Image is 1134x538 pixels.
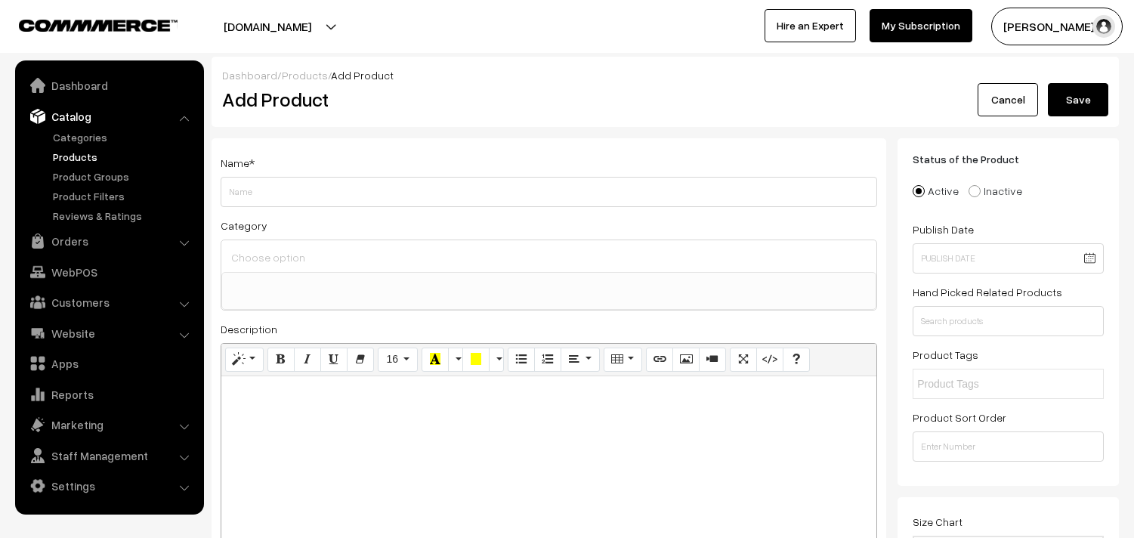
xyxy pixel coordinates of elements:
[386,353,398,365] span: 16
[672,348,700,372] button: Picture
[730,348,757,372] button: Full Screen
[1092,15,1115,38] img: user
[913,410,1006,425] label: Product Sort Order
[19,103,199,130] a: Catalog
[913,153,1037,165] span: Status of the Product
[991,8,1123,45] button: [PERSON_NAME] s…
[19,15,151,33] a: COMMMERCE
[462,348,490,372] button: Background Color
[19,72,199,99] a: Dashboard
[49,188,199,204] a: Product Filters
[534,348,561,372] button: Ordered list (CTRL+SHIFT+NUM8)
[1048,83,1108,116] button: Save
[19,289,199,316] a: Customers
[221,321,277,337] label: Description
[561,348,599,372] button: Paragraph
[978,83,1038,116] a: Cancel
[225,348,264,372] button: Style
[646,348,673,372] button: Link (CTRL+K)
[221,218,267,233] label: Category
[331,69,394,82] span: Add Product
[222,67,1108,83] div: / /
[282,69,328,82] a: Products
[765,9,856,42] a: Hire an Expert
[221,177,877,207] input: Name
[267,348,295,372] button: Bold (CTRL+B)
[913,243,1104,274] input: Publish Date
[222,88,881,111] h2: Add Product
[913,431,1104,462] input: Enter Number
[19,227,199,255] a: Orders
[913,514,963,530] label: Size Chart
[320,348,348,372] button: Underline (CTRL+U)
[221,155,255,171] label: Name
[913,221,974,237] label: Publish Date
[19,350,199,377] a: Apps
[913,306,1104,336] input: Search products
[19,258,199,286] a: WebPOS
[756,348,783,372] button: Code View
[49,169,199,184] a: Product Groups
[19,472,199,499] a: Settings
[699,348,726,372] button: Video
[19,411,199,438] a: Marketing
[222,69,277,82] a: Dashboard
[913,284,1062,300] label: Hand Picked Related Products
[870,9,972,42] a: My Subscription
[19,20,178,31] img: COMMMERCE
[19,442,199,469] a: Staff Management
[917,376,1049,392] input: Product Tags
[171,8,364,45] button: [DOMAIN_NAME]
[49,208,199,224] a: Reviews & Ratings
[19,320,199,347] a: Website
[19,381,199,408] a: Reports
[448,348,463,372] button: More Color
[508,348,535,372] button: Unordered list (CTRL+SHIFT+NUM7)
[913,347,978,363] label: Product Tags
[913,183,959,199] label: Active
[227,246,870,268] input: Choose option
[969,183,1022,199] label: Inactive
[294,348,321,372] button: Italic (CTRL+I)
[783,348,810,372] button: Help
[347,348,374,372] button: Remove Font Style (CTRL+\)
[422,348,449,372] button: Recent Color
[378,348,418,372] button: Font Size
[489,348,504,372] button: More Color
[49,149,199,165] a: Products
[49,129,199,145] a: Categories
[604,348,642,372] button: Table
